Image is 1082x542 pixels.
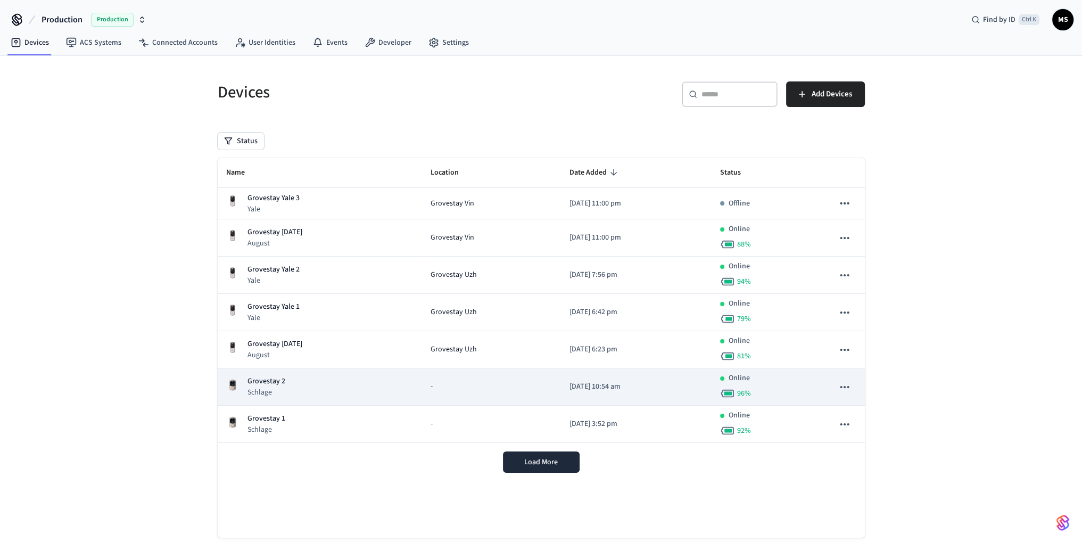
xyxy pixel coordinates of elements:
[729,335,750,347] p: Online
[226,341,239,354] img: Yale Assure Touchscreen Wifi Smart Lock, Satin Nickel, Front
[226,33,304,52] a: User Identities
[356,33,420,52] a: Developer
[42,13,82,26] span: Production
[218,158,865,443] table: sticky table
[431,165,473,181] span: Location
[247,238,302,249] p: August
[226,229,239,242] img: Yale Assure Touchscreen Wifi Smart Lock, Satin Nickel, Front
[226,195,239,208] img: Yale Assure Touchscreen Wifi Smart Lock, Satin Nickel, Front
[247,350,302,360] p: August
[226,267,239,280] img: Yale Assure Touchscreen Wifi Smart Lock, Satin Nickel, Front
[226,416,239,429] img: Schlage Sense Smart Deadbolt with Camelot Trim, Front
[247,275,300,286] p: Yale
[247,227,302,238] p: Grovestay [DATE]
[983,14,1015,25] span: Find by ID
[218,81,535,103] h5: Devices
[737,276,751,287] span: 94 %
[737,388,751,399] span: 96 %
[786,81,865,107] button: Add Devices
[420,33,477,52] a: Settings
[963,10,1048,29] div: Find by IDCtrl K
[729,298,750,309] p: Online
[226,304,239,317] img: Yale Assure Touchscreen Wifi Smart Lock, Satin Nickel, Front
[431,381,433,392] span: -
[247,339,302,350] p: Grovestay [DATE]
[729,198,750,209] p: Offline
[569,307,703,318] p: [DATE] 6:42 pm
[503,451,580,473] button: Load More
[737,314,751,324] span: 79 %
[729,410,750,421] p: Online
[247,204,300,215] p: Yale
[57,33,130,52] a: ACS Systems
[2,33,57,52] a: Devices
[1052,9,1073,30] button: MS
[569,418,703,430] p: [DATE] 3:52 pm
[226,165,259,181] span: Name
[247,193,300,204] p: Grovestay Yale 3
[737,351,751,362] span: 81 %
[130,33,226,52] a: Connected Accounts
[812,87,852,101] span: Add Devices
[247,264,300,275] p: Grovestay Yale 2
[431,269,477,281] span: Grovestay Uzh
[247,313,300,323] p: Yale
[569,344,703,355] p: [DATE] 6:23 pm
[569,198,703,209] p: [DATE] 11:00 pm
[431,198,474,209] span: Grovestay Vin
[737,425,751,436] span: 92 %
[91,13,134,27] span: Production
[1019,14,1039,25] span: Ctrl K
[247,387,285,398] p: Schlage
[304,33,356,52] a: Events
[218,133,264,150] button: Status
[226,379,239,391] img: Schlage Sense Smart Deadbolt with Camelot Trim, Front
[569,165,621,181] span: Date Added
[729,224,750,235] p: Online
[524,457,558,467] span: Load More
[729,373,750,384] p: Online
[431,418,433,430] span: -
[1053,10,1072,29] span: MS
[247,413,285,424] p: Grovestay 1
[737,239,751,250] span: 88 %
[247,376,285,387] p: Grovestay 2
[1056,514,1069,531] img: SeamLogoGradient.69752ec5.svg
[569,269,703,281] p: [DATE] 7:56 pm
[569,232,703,243] p: [DATE] 11:00 pm
[431,232,474,243] span: Grovestay Vin
[729,261,750,272] p: Online
[569,381,703,392] p: [DATE] 10:54 am
[247,301,300,313] p: Grovestay Yale 1
[431,344,477,355] span: Grovestay Uzh
[431,307,477,318] span: Grovestay Uzh
[720,165,755,181] span: Status
[247,424,285,435] p: Schlage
